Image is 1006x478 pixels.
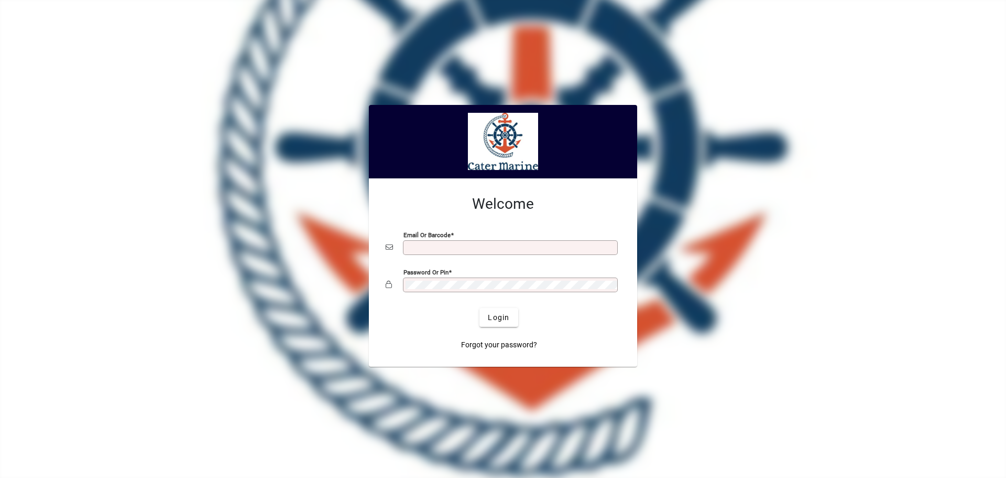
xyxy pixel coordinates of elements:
[488,312,509,323] span: Login
[386,195,620,213] h2: Welcome
[479,308,518,327] button: Login
[403,231,451,239] mat-label: Email or Barcode
[457,335,541,354] a: Forgot your password?
[461,339,537,350] span: Forgot your password?
[403,269,449,276] mat-label: Password or Pin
